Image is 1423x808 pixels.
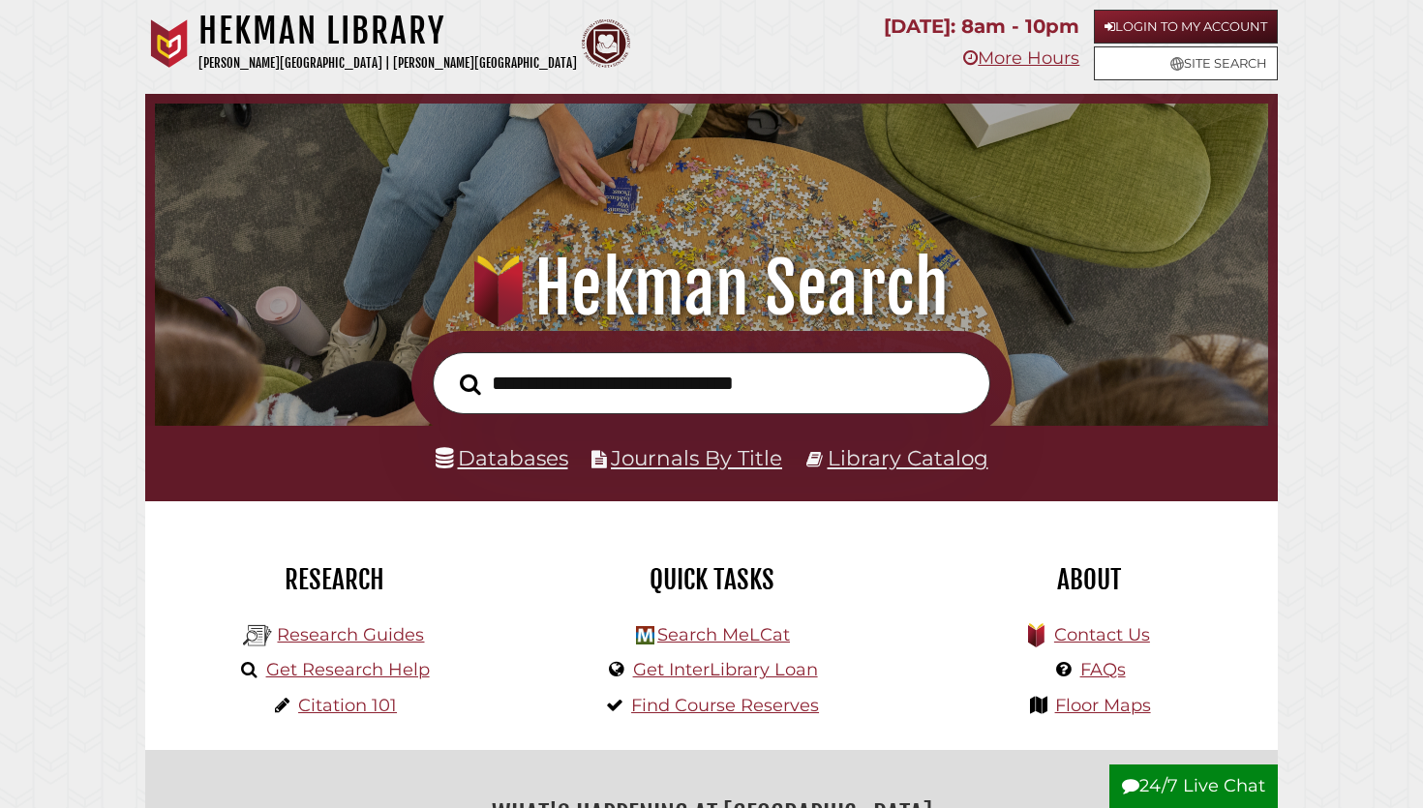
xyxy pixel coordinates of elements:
[298,695,397,716] a: Citation 101
[631,695,819,716] a: Find Course Reserves
[436,445,568,470] a: Databases
[915,563,1263,596] h2: About
[828,445,988,470] a: Library Catalog
[243,621,272,650] img: Hekman Library Logo
[963,47,1079,69] a: More Hours
[657,624,790,645] a: Search MeLCat
[460,373,481,396] i: Search
[633,659,818,680] a: Get InterLibrary Loan
[176,246,1247,331] h1: Hekman Search
[1094,46,1278,80] a: Site Search
[1094,10,1278,44] a: Login to My Account
[1054,624,1150,645] a: Contact Us
[611,445,782,470] a: Journals By Title
[198,10,577,52] h1: Hekman Library
[160,563,508,596] h2: Research
[450,368,491,401] button: Search
[198,52,577,75] p: [PERSON_NAME][GEOGRAPHIC_DATA] | [PERSON_NAME][GEOGRAPHIC_DATA]
[266,659,430,680] a: Get Research Help
[277,624,424,645] a: Research Guides
[145,19,194,68] img: Calvin University
[1055,695,1151,716] a: Floor Maps
[582,19,630,68] img: Calvin Theological Seminary
[884,10,1079,44] p: [DATE]: 8am - 10pm
[636,626,654,644] img: Hekman Library Logo
[537,563,886,596] h2: Quick Tasks
[1080,659,1126,680] a: FAQs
